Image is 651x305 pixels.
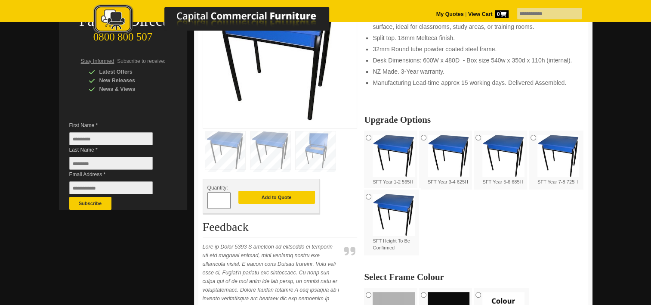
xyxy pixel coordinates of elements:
[70,4,371,36] img: Capital Commercial Furniture Logo
[69,132,153,145] input: First Name *
[373,194,415,251] label: SFT Height To Be Confirmed
[117,58,165,64] span: Subscribe to receive:
[70,4,371,38] a: Capital Commercial Furniture Logo
[69,170,166,179] span: Email Address *
[69,157,153,170] input: Last Name *
[89,85,170,93] div: News & Views
[373,45,575,53] li: 32mm Round tube powder coated steel frame.
[238,191,315,204] button: Add to Quote
[69,197,111,210] button: Subscribe
[373,135,415,185] label: SFT Year 1-2 565H
[364,273,583,281] h2: Select Frame Colour
[373,78,575,87] li: Manufacturing Lead-time approx 15 working days. Delivered Assembled.
[428,135,470,185] label: SFT Year 3-4 625H
[373,135,415,177] img: SFT Year 1-2 565H
[537,135,580,185] label: SFT Year 7-8 725H
[373,56,575,65] li: Desk Dimensions: 600W x 480D - Box size 540w x 350d x 110h (internal).
[537,135,580,177] img: SFT Year 7-8 725H
[89,68,170,76] div: Latest Offers
[468,11,509,17] strong: View Cart
[428,135,470,177] img: SFT Year 3-4 625H
[69,121,166,130] span: First Name *
[81,58,114,64] span: Stay Informed
[436,11,464,17] a: My Quotes
[89,76,170,85] div: New Releases
[373,194,415,236] img: SFT Height To Be Confirmed
[59,27,187,43] div: 0800 800 507
[69,181,153,194] input: Email Address *
[69,146,166,154] span: Last Name *
[373,67,575,76] li: NZ Made. 3-Year warranty.
[482,135,525,185] label: SFT Year 5-6 685H
[482,135,525,177] img: SFT Year 5-6 685H
[495,10,509,18] span: 0
[207,185,228,191] span: Quantity:
[373,34,575,42] li: Split top. 18mm Melteca finish.
[466,11,508,17] a: View Cart0
[364,115,583,124] h2: Upgrade Options
[203,221,358,237] h2: Feedback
